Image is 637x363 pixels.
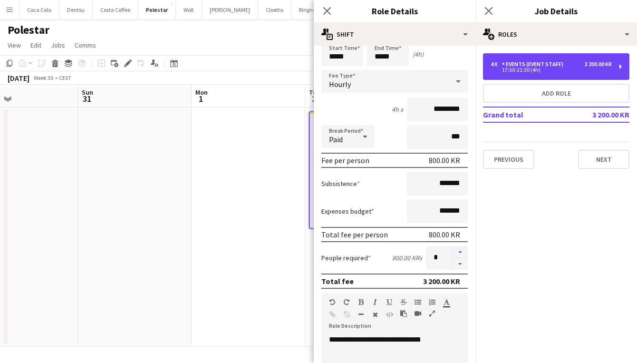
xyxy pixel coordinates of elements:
div: 4 x [491,61,502,68]
h3: Job Details [475,5,637,17]
div: [DATE] [8,73,29,83]
button: Add role [483,84,629,103]
a: Jobs [47,39,69,51]
span: Week 35 [31,74,55,81]
button: Ringnes [291,0,326,19]
span: Comms [75,41,96,49]
label: Expenses budget [321,207,374,216]
app-card-role: Events (Event Staff)3I1/417:30-21:30 (4h)[PERSON_NAME] [310,154,415,228]
span: Hourly [329,79,351,89]
div: Events (Event Staff) [502,61,567,68]
span: 2 [308,93,320,104]
button: Next [578,150,629,169]
button: Paste as plain text [400,310,407,317]
button: Bold [357,298,364,306]
button: Ordered List [429,298,435,306]
span: Jobs [51,41,65,49]
button: Coca Cola [19,0,59,19]
div: Shift [314,23,475,46]
div: 800.00 KR [429,156,460,165]
div: 800.00 KR x [392,254,422,262]
label: People required [321,254,371,262]
span: Mon [195,88,208,97]
div: 4h x [392,105,403,114]
a: Edit [27,39,45,51]
h3: Role Details [314,5,475,17]
button: Costa Coffee [93,0,138,19]
button: [PERSON_NAME] [202,0,258,19]
button: Polestar [138,0,176,19]
span: 31 [80,93,93,104]
h3: Polestar-sjåfør Costume Awards [310,126,415,143]
button: Undo [329,298,336,306]
button: Fullscreen [429,310,435,317]
div: Fee per person [321,156,369,165]
button: Decrease [453,258,468,270]
label: Subsistence [321,179,360,188]
button: HTML Code [386,311,393,318]
app-job-card: 17:30-21:30 (4h)1/4Polestar-sjåfør Costume Awards1 RoleEvents (Event Staff)3I1/417:30-21:30 (4h)[... [309,111,415,229]
button: Unordered List [415,298,421,306]
span: Tue [309,88,320,97]
span: Edit [30,41,41,49]
span: View [8,41,21,49]
td: Grand total [483,107,569,122]
div: 3 200.00 KR [423,276,460,286]
button: Underline [386,298,393,306]
div: 800.00 KR [429,230,460,239]
button: Redo [343,298,350,306]
div: 3 200.00 KR [585,61,612,68]
button: Increase [453,246,468,258]
div: (4h) [413,50,424,59]
button: Previous [483,150,534,169]
div: CEST [59,74,71,81]
div: Total fee per person [321,230,388,239]
button: Insert video [415,310,421,317]
span: Paid [329,135,343,144]
button: Cloetta [258,0,291,19]
button: Strikethrough [400,298,407,306]
div: Total fee [321,276,354,286]
div: 17:30-21:30 (4h) [491,68,612,72]
button: Italic [372,298,378,306]
button: Dentsu [59,0,93,19]
h1: Polestar [8,23,49,37]
a: Comms [71,39,100,51]
span: Sun [82,88,93,97]
button: Horizontal Line [357,311,364,318]
button: Text Color [443,298,450,306]
div: Roles [475,23,637,46]
td: 3 200.00 KR [569,107,629,122]
button: Wolt [176,0,202,19]
a: View [4,39,25,51]
button: Clear Formatting [372,311,378,318]
span: 1 [194,93,208,104]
